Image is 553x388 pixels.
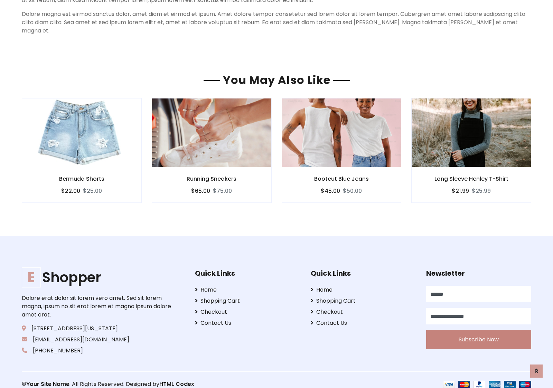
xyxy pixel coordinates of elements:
a: EShopper [22,269,173,286]
a: Checkout [195,308,300,316]
h6: $21.99 [452,188,469,194]
h6: Running Sneakers [152,176,271,182]
h5: Quick Links [311,269,416,277]
p: [EMAIL_ADDRESS][DOMAIN_NAME] [22,335,173,344]
a: Bootcut Blue Jeans $45.00$50.00 [282,98,402,203]
del: $25.00 [83,187,102,195]
h1: Shopper [22,269,173,286]
p: [STREET_ADDRESS][US_STATE] [22,324,173,333]
h6: Bermuda Shorts [22,176,141,182]
h6: $65.00 [191,188,210,194]
a: Home [195,286,300,294]
button: Subscribe Now [426,330,531,349]
a: Your Site Name [26,380,69,388]
a: Contact Us [311,319,416,327]
a: Checkout [311,308,416,316]
a: Shopping Cart [195,297,300,305]
del: $75.00 [213,187,232,195]
del: $25.99 [472,187,491,195]
h5: Newsletter [426,269,531,277]
a: Running Sneakers $65.00$75.00 [152,98,272,203]
a: Bermuda Shorts $22.00$25.00 [22,98,142,203]
p: Dolore magna est eirmod sanctus dolor, amet diam et eirmod et ipsum. Amet dolore tempor consetetu... [22,10,531,35]
a: Home [311,286,416,294]
span: E [22,267,41,287]
a: Shopping Cart [311,297,416,305]
p: Dolore erat dolor sit lorem vero amet. Sed sit lorem magna, ipsum no sit erat lorem et magna ipsu... [22,294,173,319]
h6: $45.00 [321,188,340,194]
span: You May Also Like [220,72,333,88]
a: Long Sleeve Henley T-Shirt $21.99$25.99 [411,98,531,203]
h6: Long Sleeve Henley T-Shirt [412,176,531,182]
h6: $22.00 [61,188,80,194]
a: HTML Codex [159,380,194,388]
h6: Bootcut Blue Jeans [282,176,401,182]
p: [PHONE_NUMBER] [22,347,173,355]
a: Contact Us [195,319,300,327]
h5: Quick Links [195,269,300,277]
del: $50.00 [343,187,362,195]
